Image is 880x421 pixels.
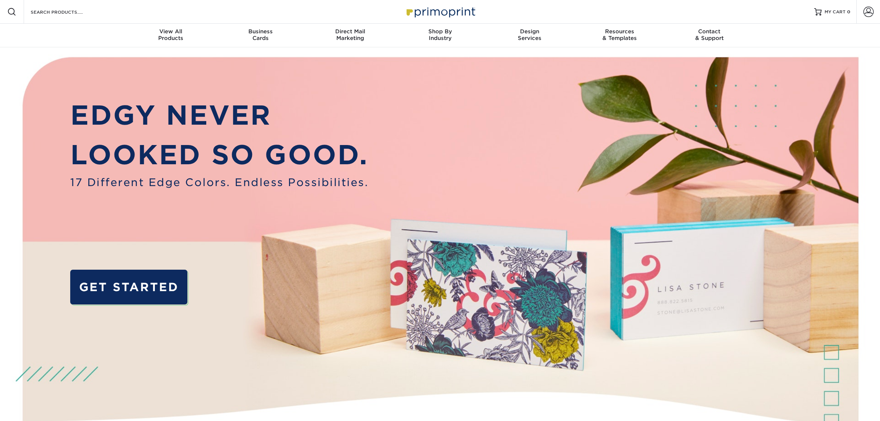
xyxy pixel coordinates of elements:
[30,7,102,16] input: SEARCH PRODUCTS.....
[575,24,665,47] a: Resources& Templates
[665,28,754,35] span: Contact
[70,270,187,304] a: GET STARTED
[395,28,485,35] span: Shop By
[305,24,395,47] a: Direct MailMarketing
[485,24,575,47] a: DesignServices
[126,28,216,41] div: Products
[665,28,754,41] div: & Support
[215,24,305,47] a: BusinessCards
[395,28,485,41] div: Industry
[305,28,395,35] span: Direct Mail
[403,4,477,20] img: Primoprint
[575,28,665,35] span: Resources
[485,28,575,41] div: Services
[825,9,846,15] span: MY CART
[485,28,575,35] span: Design
[126,28,216,35] span: View All
[215,28,305,35] span: Business
[575,28,665,41] div: & Templates
[305,28,395,41] div: Marketing
[665,24,754,47] a: Contact& Support
[70,175,368,191] span: 17 Different Edge Colors. Endless Possibilities.
[395,24,485,47] a: Shop ByIndustry
[847,9,850,14] span: 0
[215,28,305,41] div: Cards
[126,24,216,47] a: View AllProducts
[70,95,368,135] p: EDGY NEVER
[70,135,368,175] p: LOOKED SO GOOD.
